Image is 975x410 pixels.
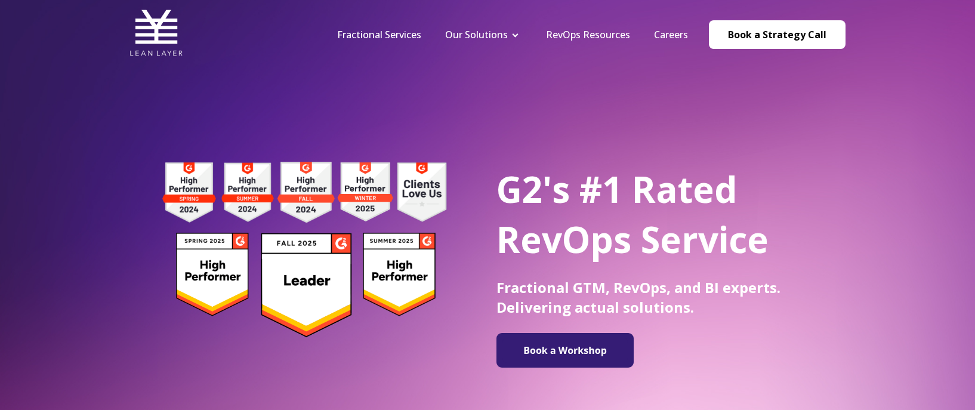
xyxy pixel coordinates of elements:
a: Careers [654,28,688,41]
a: Fractional Services [337,28,421,41]
img: Lean Layer Logo [129,6,183,60]
img: g2 badges [141,158,467,341]
a: Our Solutions [445,28,508,41]
span: G2's #1 Rated RevOps Service [496,165,769,264]
img: Book a Workshop [502,338,628,363]
div: Navigation Menu [325,28,700,41]
span: Fractional GTM, RevOps, and BI experts. Delivering actual solutions. [496,278,780,317]
a: Book a Strategy Call [709,20,846,49]
a: RevOps Resources [546,28,630,41]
